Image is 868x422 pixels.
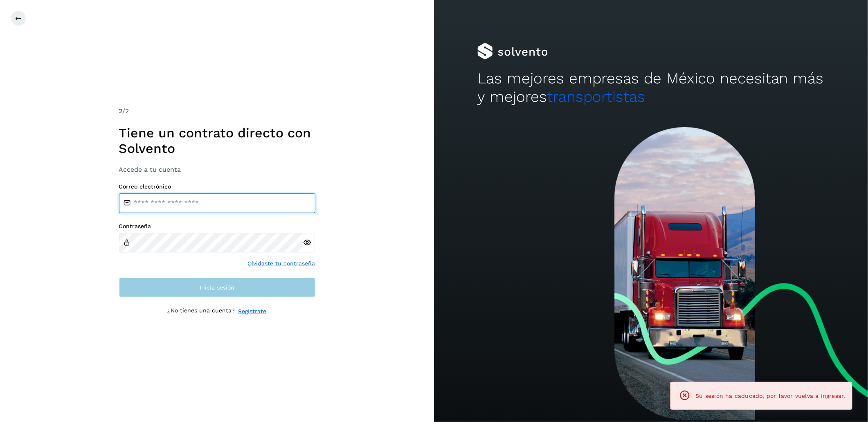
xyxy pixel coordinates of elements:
label: Correo electrónico [119,183,315,190]
span: transportistas [547,88,645,105]
a: Olvidaste tu contraseña [248,259,315,268]
p: ¿No tienes una cuenta? [168,307,235,316]
div: /2 [119,106,315,116]
span: 2 [119,107,123,115]
h1: Tiene un contrato directo con Solvento [119,125,315,157]
span: Su sesión ha caducado, por favor vuelva a ingresar. [696,393,846,399]
label: Contraseña [119,223,315,230]
span: Inicia sesión [200,285,234,290]
h3: Accede a tu cuenta [119,166,315,173]
button: Inicia sesión [119,278,315,297]
a: Regístrate [238,307,267,316]
h2: Las mejores empresas de México necesitan más y mejores [477,70,825,106]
